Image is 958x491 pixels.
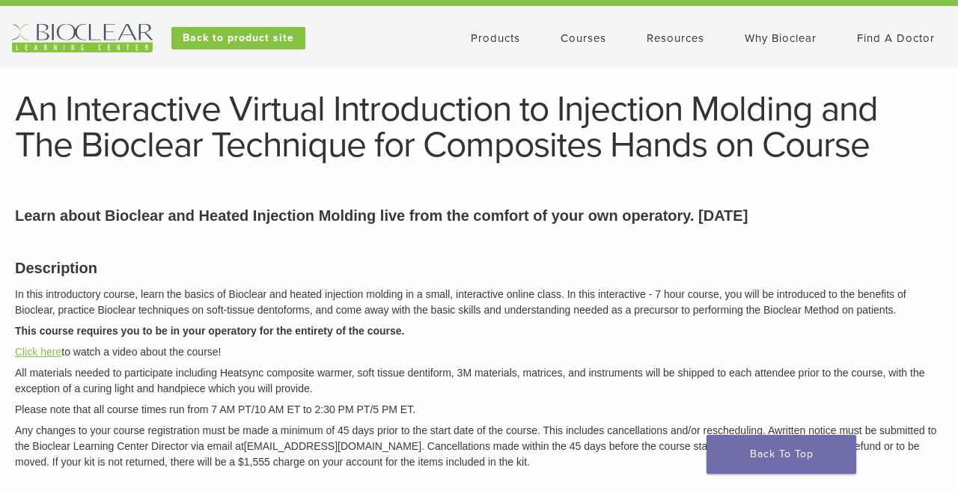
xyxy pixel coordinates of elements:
a: Find A Doctor [857,31,935,45]
a: Resources [647,31,704,45]
a: Click here [15,346,61,358]
img: Bioclear [12,24,153,52]
a: Products [471,31,520,45]
p: All materials needed to participate including Heatsync composite warmer, soft tissue dentiform, 3... [15,365,943,397]
a: Why Bioclear [745,31,817,45]
p: to watch a video about the course! [15,344,943,360]
a: Back To Top [707,435,856,474]
h1: An Interactive Virtual Introduction to Injection Molding and The Bioclear Technique for Composite... [15,91,943,163]
p: Please note that all course times run from 7 AM PT/10 AM ET to 2:30 PM PT/5 PM ET. [15,402,943,418]
strong: This course requires you to be in your operatory for the entirety of the course. [15,325,404,337]
a: Back to product site [171,27,305,49]
em: written notice must be submitted to the Bioclear Learning Center Director via email at [EMAIL_ADD... [15,424,936,468]
p: In this introductory course, learn the basics of Bioclear and heated injection molding in a small... [15,287,943,318]
span: Any changes to your course registration must be made a minimum of 45 days prior to the start date... [15,424,775,436]
a: Courses [561,31,606,45]
p: Learn about Bioclear and Heated Injection Molding live from the comfort of your own operatory. [D... [15,204,943,227]
h3: Description [15,257,943,279]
